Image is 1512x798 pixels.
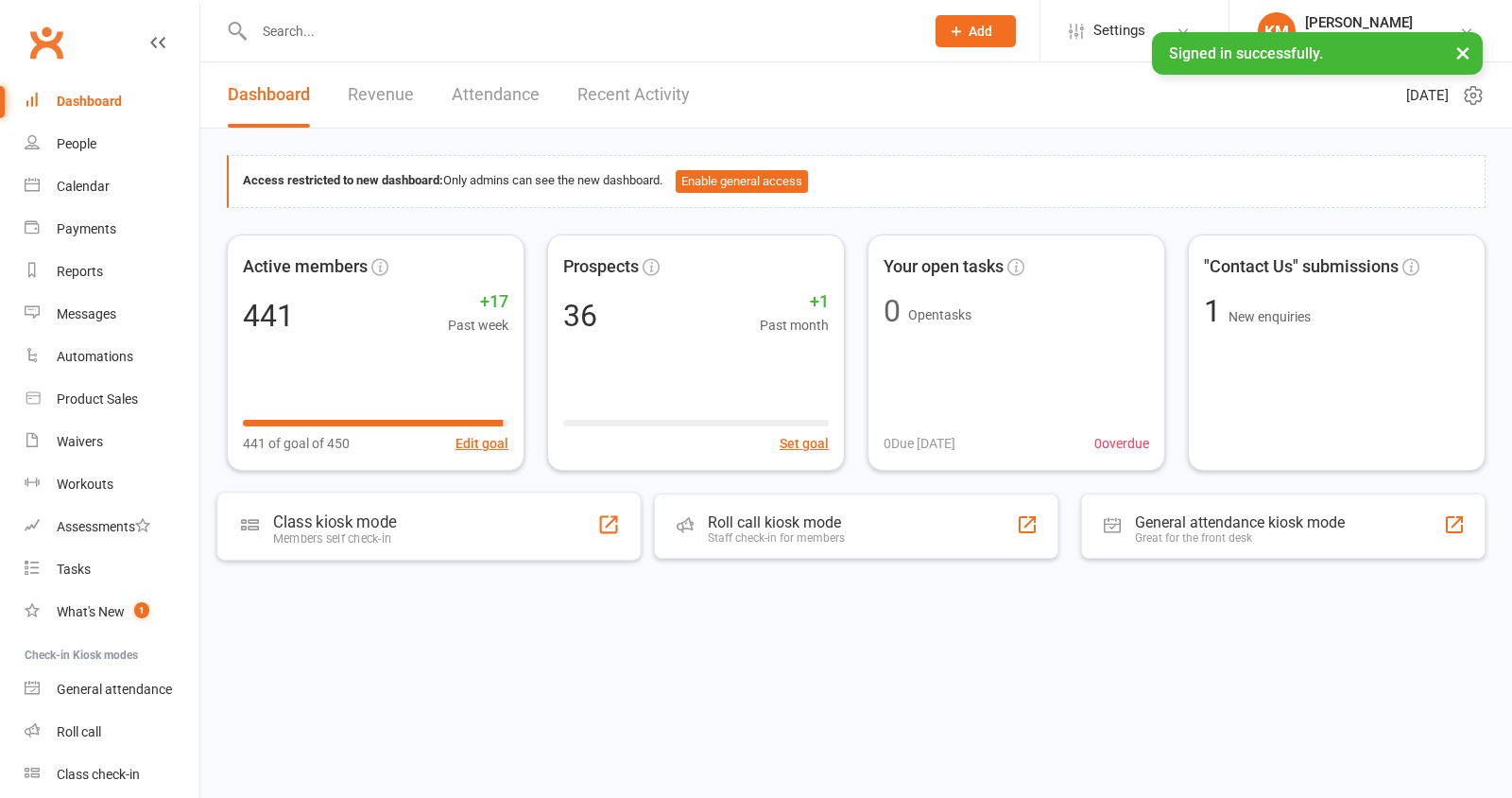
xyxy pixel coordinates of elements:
div: Waivers [57,434,103,449]
a: What's New1 [25,591,199,633]
span: Past month [760,315,829,336]
button: Enable general access [676,170,808,193]
a: Clubworx [23,19,70,66]
div: Class check-in [57,767,140,782]
span: +1 [760,288,829,316]
input: Search... [249,18,911,44]
span: Your open tasks [884,253,1004,281]
button: Edit goal [455,433,508,454]
span: Active members [243,253,368,281]
div: KM [1258,12,1296,50]
a: Assessments [25,506,199,548]
span: Signed in successfully. [1169,44,1323,62]
div: Reports [57,264,103,279]
span: Add [969,24,992,39]
div: 0 [884,296,901,326]
span: Past week [448,315,508,336]
div: [PERSON_NAME] [1305,14,1413,31]
span: 1 [134,602,149,618]
a: Revenue [348,62,414,128]
a: Recent Activity [577,62,690,128]
a: Dashboard [228,62,310,128]
span: +17 [448,288,508,316]
div: Automations [57,349,133,364]
div: What's New [57,604,125,619]
span: 0 Due [DATE] [884,433,955,454]
div: Only admins can see the new dashboard. [243,170,1470,193]
div: Staff check-in for members [708,531,845,545]
div: Roll call kiosk mode [708,513,845,531]
div: General attendance [57,682,172,697]
div: Roll call [57,724,101,739]
a: Payments [25,208,199,251]
span: 441 of goal of 450 [243,433,350,454]
div: Payments [57,221,116,236]
a: Dashboard [25,80,199,123]
div: Dashboard [57,94,122,109]
div: Messages [57,306,116,321]
div: 36 [563,301,597,331]
div: Tasks [57,562,91,577]
span: Open tasks [908,307,971,322]
div: People [57,136,96,151]
a: Workouts [25,463,199,506]
button: Add [936,15,1016,47]
div: Class kiosk mode [273,512,396,531]
strong: Access restricted to new dashboard: [243,173,443,187]
span: "Contact Us" submissions [1204,253,1399,281]
a: Automations [25,336,199,378]
span: New enquiries [1228,309,1311,324]
a: Class kiosk mode [25,754,199,796]
a: Waivers [25,421,199,463]
a: Roll call [25,711,199,754]
a: Reports [25,251,199,293]
a: People [25,123,199,165]
a: Product Sales [25,378,199,421]
button: × [1446,32,1480,73]
div: Great for the front desk [1135,531,1345,545]
div: Workouts [57,477,113,492]
a: Messages [25,293,199,336]
button: Set goal [780,433,829,454]
div: Calendar [57,179,110,194]
div: Terang Fitness [1305,31,1413,48]
a: Tasks [25,548,199,591]
div: Assessments [57,519,150,534]
div: Members self check-in [273,531,396,546]
div: General attendance kiosk mode [1135,513,1345,531]
span: 0 overdue [1094,433,1149,454]
span: Settings [1093,9,1145,52]
span: [DATE] [1406,84,1449,107]
div: Product Sales [57,391,138,407]
span: 1 [1204,293,1228,329]
a: Attendance [452,62,540,128]
div: 441 [243,301,294,331]
a: General attendance kiosk mode [25,668,199,711]
a: Calendar [25,165,199,208]
span: Prospects [563,253,639,281]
